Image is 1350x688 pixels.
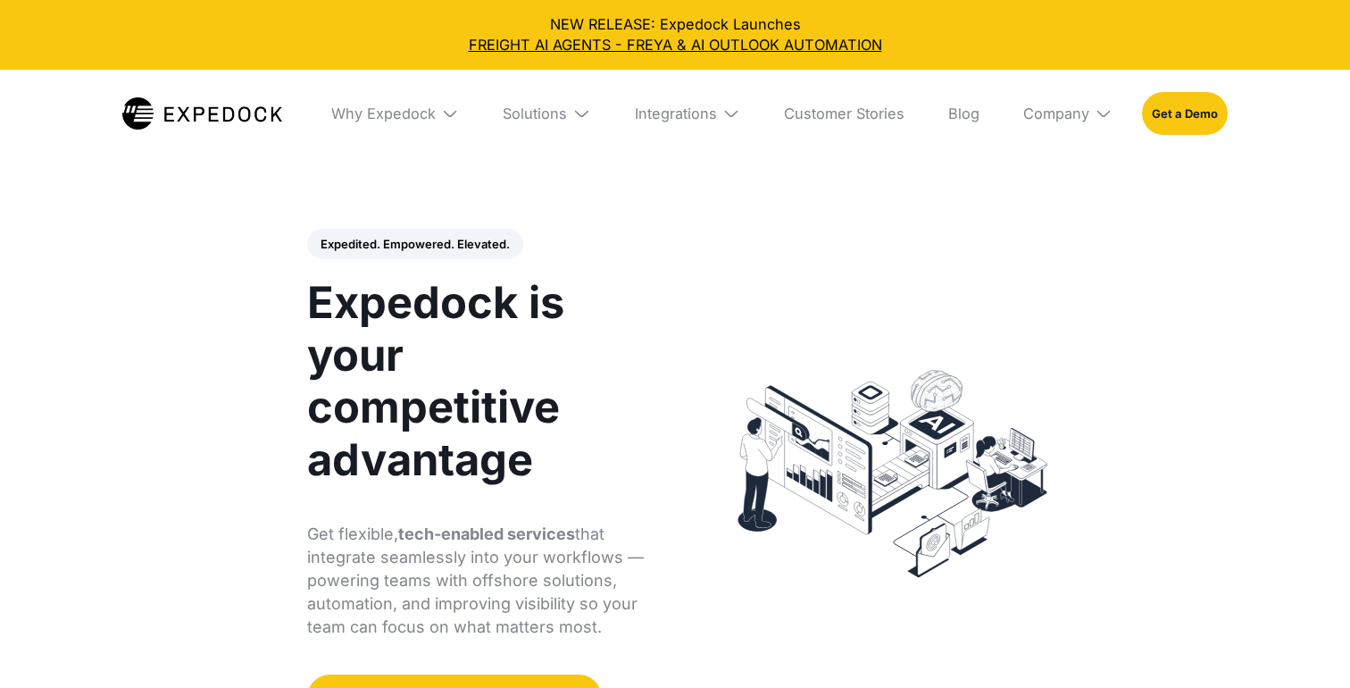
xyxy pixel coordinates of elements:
div: Company [1023,105,1089,122]
a: Blog [933,70,994,157]
div: Integrations [635,105,717,122]
a: FREIGHT AI AGENTS - FREYA & AI OUTLOOK AUTOMATION [14,35,1335,55]
strong: tech-enabled services [398,524,575,543]
a: Customer Stories [770,70,920,157]
h1: Expedock is your competitive advantage [307,277,657,487]
div: Solutions [503,105,567,122]
div: NEW RELEASE: Expedock Launches [14,14,1335,55]
a: Get a Demo [1142,92,1229,134]
div: Why Expedock [331,105,436,122]
p: Get flexible, that integrate seamlessly into your workflows — powering teams with offshore soluti... [307,523,657,639]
